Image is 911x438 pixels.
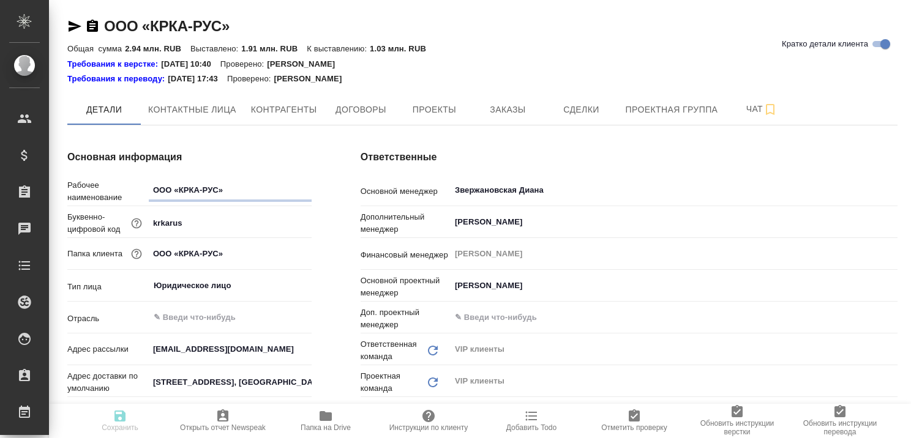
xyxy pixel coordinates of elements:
span: Проекты [405,102,463,117]
span: Контактные лица [148,102,236,117]
button: Добавить Todo [480,404,583,438]
input: ✎ Введи что-нибудь [149,373,312,391]
button: Инструкции по клиенту [377,404,480,438]
input: ✎ Введи что-нибудь [152,310,267,325]
span: Чат [732,102,791,117]
p: Проверено: [227,73,274,85]
p: [DATE] 17:43 [168,73,227,85]
span: Обновить инструкции верстки [693,419,781,436]
p: [PERSON_NAME] [274,73,351,85]
p: Проверено: [220,58,268,70]
p: 1.03 млн. RUB [370,44,435,53]
p: Тип лица [67,281,149,293]
p: Доп. проектный менеджер [361,306,450,331]
button: Нужен для формирования номера заказа/сделки [129,215,144,231]
button: Скопировать ссылку [85,19,100,34]
span: Контрагенты [251,102,317,117]
span: Кратко детали клиента [782,38,868,50]
span: Заказы [478,102,537,117]
p: Отрасль [67,313,149,325]
p: Буквенно-цифровой код [67,211,129,236]
p: Ответственная команда [361,338,426,363]
span: Добавить Todo [506,423,557,432]
button: Скопировать ссылку для ЯМессенджера [67,19,82,34]
div: Нажми, чтобы открыть папку с инструкцией [67,73,168,85]
p: Выставлено: [190,44,241,53]
p: Адрес доставки по умолчанию [67,370,149,395]
span: Открыть отчет Newspeak [180,423,266,432]
button: Open [305,284,307,287]
span: Сделки [552,102,610,117]
input: ✎ Введи что-нибудь [149,340,312,358]
p: Основной проектный менеджер [361,275,450,299]
input: ✎ Введи что-нибудь [149,214,312,232]
button: Отметить проверку [583,404,686,438]
input: ✎ Введи что-нибудь [149,181,312,199]
button: Обновить инструкции верстки [686,404,789,438]
button: Open [891,316,893,319]
span: Обновить инструкции перевода [796,419,884,436]
p: Адрес рассылки [67,343,149,355]
p: Общая сумма [67,44,125,53]
div: Нажми, чтобы открыть папку с инструкцией [67,58,161,70]
button: Папка на Drive [274,404,377,438]
p: Рабочее наименование [67,179,149,204]
button: Open [891,189,893,191]
p: Основное контактное лицо [67,402,149,426]
button: Open [891,284,893,287]
h4: Основная информация [67,150,312,165]
button: Open [891,221,893,223]
span: Договоры [331,102,390,117]
p: Дополнительный менеджер [361,211,450,236]
a: ООО «КРКА-РУС» [104,18,230,34]
button: Название для папки на drive. Если его не заполнить, мы не сможем создать папку для клиента [129,246,144,262]
button: Открыть отчет Newspeak [171,404,274,438]
p: Проектная команда [361,370,426,395]
p: К выставлению: [307,44,370,53]
span: Папка на Drive [301,423,351,432]
span: Инструкции по клиенту [389,423,468,432]
a: Требования к верстке: [67,58,161,70]
h4: Ответственные [361,150,898,165]
span: Детали [75,102,133,117]
input: ✎ Введи что-нибудь [149,245,312,262]
span: Проектная группа [625,102,718,117]
p: Основной менеджер [361,185,450,198]
button: Обновить инструкции перевода [789,404,891,438]
span: Отметить проверку [601,423,667,432]
p: 1.91 млн. RUB [241,44,307,53]
svg: Подписаться [763,102,778,117]
input: ✎ Введи что-нибудь [454,310,853,325]
p: Финансовый менеджер [361,249,450,261]
p: [DATE] 10:40 [161,58,220,70]
button: Open [305,316,307,319]
a: Требования к переводу: [67,73,168,85]
p: 2.94 млн. RUB [125,44,190,53]
span: Сохранить [102,423,138,432]
p: Папка клиента [67,248,122,260]
button: Сохранить [69,404,171,438]
p: [PERSON_NAME] [267,58,344,70]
